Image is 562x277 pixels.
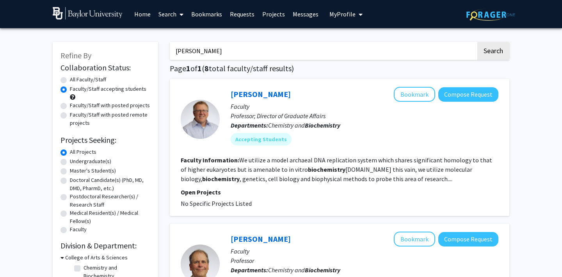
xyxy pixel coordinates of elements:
[394,232,435,246] button: Add Kevin G. Pinney to Bookmarks
[70,101,150,110] label: Faculty/Staff with posted projects
[289,0,322,28] a: Messages
[60,135,150,145] h2: Projects Seeking:
[70,225,87,234] label: Faculty
[477,42,509,60] button: Search
[466,9,515,21] img: ForagerOne Logo
[181,156,239,164] b: Faculty Information:
[231,89,291,99] a: [PERSON_NAME]
[231,246,498,256] p: Faculty
[308,165,345,173] b: biochemistry
[53,7,123,20] img: Baylor University Logo
[258,0,289,28] a: Projects
[70,111,150,127] label: Faculty/Staff with posted remote projects
[70,76,106,84] label: All Faculty/Staff
[205,63,209,73] span: 8
[268,266,340,274] span: Chemistry and
[70,148,96,156] label: All Projects
[65,254,128,262] h3: College of Arts & Sciences
[394,87,435,102] button: Add Michael Trakselis to Bookmarks
[170,42,476,60] input: Search Keywords
[181,187,498,197] p: Open Projects
[181,200,252,207] span: No Specific Projects Listed
[231,234,291,244] a: [PERSON_NAME]
[60,241,150,250] h2: Division & Department:
[70,167,116,175] label: Master's Student(s)
[170,64,509,73] h1: Page of ( total faculty/staff results)
[70,85,146,93] label: Faculty/Staff accepting students
[438,87,498,102] button: Compose Request to Michael Trakselis
[197,63,202,73] span: 1
[231,121,268,129] b: Departments:
[305,266,340,274] b: Biochemistry
[130,0,155,28] a: Home
[60,63,150,72] h2: Collaboration Status:
[268,121,340,129] span: Chemistry and
[60,50,91,60] span: Refine By
[181,156,492,183] fg-read-more: We utilize a model archaeal DNA replication system which shares significant homology to that of h...
[187,0,226,28] a: Bookmarks
[305,121,340,129] b: Biochemistry
[6,242,33,271] iframe: Chat
[231,102,498,111] p: Faculty
[231,256,498,265] p: Professor
[70,192,150,209] label: Postdoctoral Researcher(s) / Research Staff
[226,0,258,28] a: Requests
[70,157,111,165] label: Undergraduate(s)
[155,0,187,28] a: Search
[438,232,498,246] button: Compose Request to Kevin G. Pinney
[70,176,150,192] label: Doctoral Candidate(s) (PhD, MD, DMD, PharmD, etc.)
[231,266,268,274] b: Departments:
[186,63,190,73] span: 1
[329,10,356,18] span: My Profile
[231,111,498,121] p: Professor; Director of Graduate Affairs
[202,175,240,183] b: biochemistry
[70,209,150,225] label: Medical Resident(s) / Medical Fellow(s)
[231,133,292,146] mat-chip: Accepting Students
